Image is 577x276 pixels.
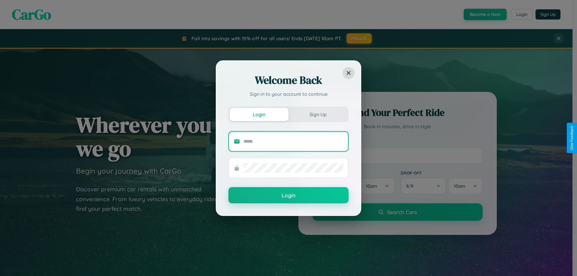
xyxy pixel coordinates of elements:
[288,108,347,121] button: Sign Up
[570,126,574,150] div: Give Feedback
[228,187,349,203] button: Login
[228,90,349,98] p: Sign in to your account to continue
[230,108,288,121] button: Login
[228,73,349,87] h2: Welcome Back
